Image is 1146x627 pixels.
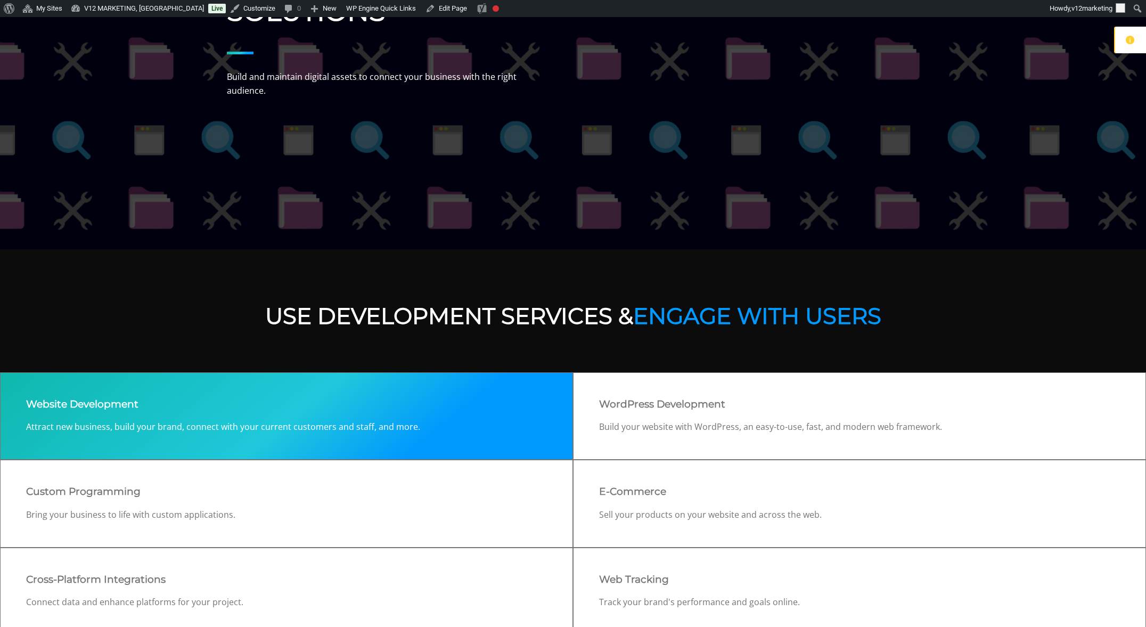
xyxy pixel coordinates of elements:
[1093,576,1146,627] iframe: Chat Widget
[599,596,1120,609] p: Track your brand's performance and goals online.
[208,4,226,13] a: Live
[599,398,1120,410] h3: WordPress Development
[26,596,547,609] p: Connect data and enhance platforms for your project.
[573,372,1146,460] a: WordPress Development Build your website with WordPress, an easy-to-use, fast, and modern web fra...
[26,508,547,522] p: Bring your business to life with custom applications.
[599,420,1120,434] p: Build your website with WordPress, an easy-to-use, fast, and modern web framework.
[573,460,1146,548] a: E-Commerce Sell your products on your website and across the web.
[26,398,547,410] h3: Website Development
[1071,4,1112,12] span: v12marketing
[26,574,547,585] h3: Cross-Platform Integrations
[493,5,499,12] div: Focus keyphrase not set
[26,420,547,434] p: Attract new business, build your brand, connect with your current customers and staff, and more.
[599,574,1120,585] h3: Web Tracking
[599,486,1120,498] h3: E-Commerce
[633,302,881,330] span: Engage With Users
[599,508,1120,522] p: Sell your products on your website and across the web.
[227,70,546,97] p: Build and maintain digital assets to connect your business with the right audience.
[26,486,547,498] h3: Custom Programming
